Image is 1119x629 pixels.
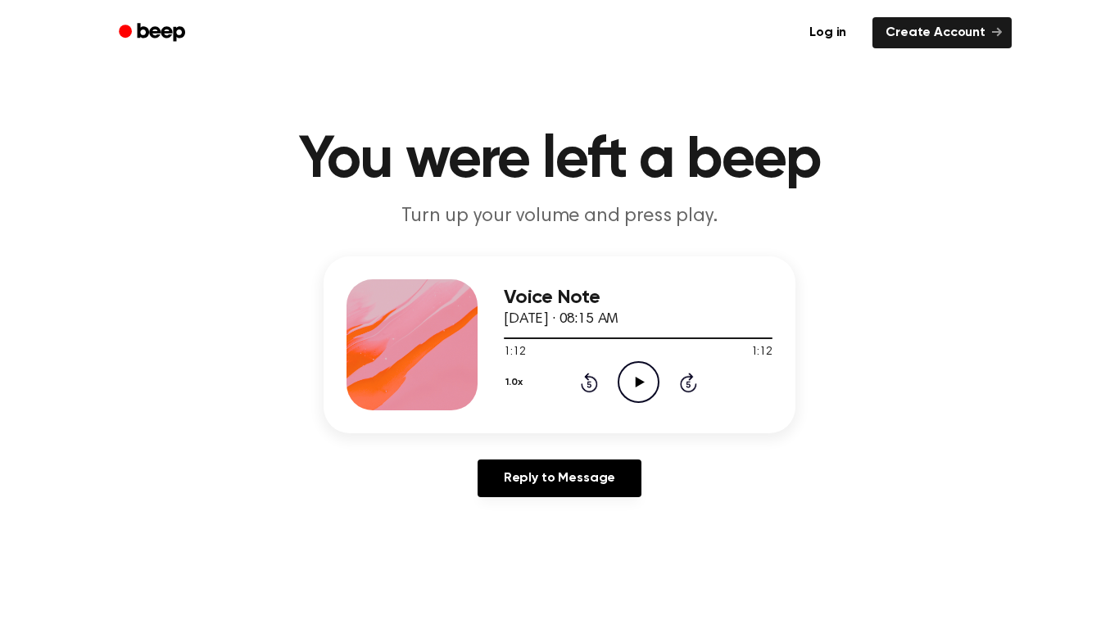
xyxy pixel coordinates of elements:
span: [DATE] · 08:15 AM [504,312,618,327]
p: Turn up your volume and press play. [245,203,874,230]
a: Create Account [872,17,1012,48]
a: Log in [793,14,863,52]
span: 1:12 [504,344,525,361]
span: 1:12 [751,344,772,361]
button: 1.0x [504,369,528,396]
a: Reply to Message [478,459,641,497]
a: Beep [107,17,200,49]
h1: You were left a beep [140,131,979,190]
h3: Voice Note [504,287,772,309]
